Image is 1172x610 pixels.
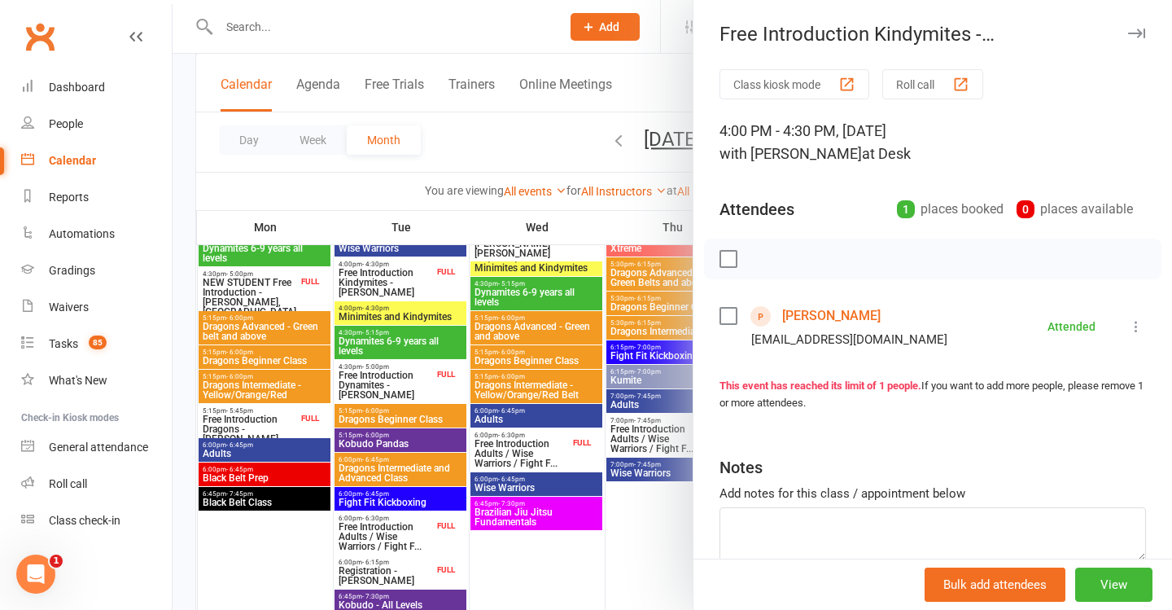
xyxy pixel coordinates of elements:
[21,502,172,539] a: Class kiosk mode
[49,264,95,277] div: Gradings
[719,69,869,99] button: Class kiosk mode
[21,143,172,179] a: Calendar
[49,374,107,387] div: What's New
[49,81,105,94] div: Dashboard
[49,154,96,167] div: Calendar
[882,69,983,99] button: Roll call
[21,326,172,362] a: Tasks 85
[21,179,172,216] a: Reports
[782,303,881,329] a: [PERSON_NAME]
[925,568,1065,602] button: Bulk add attendees
[719,198,794,221] div: Attendees
[1017,200,1034,218] div: 0
[49,191,89,204] div: Reports
[49,227,115,240] div: Automations
[21,429,172,466] a: General attendance kiosk mode
[21,106,172,143] a: People
[21,466,172,502] a: Roll call
[1047,321,1095,332] div: Attended
[897,200,915,218] div: 1
[21,362,172,399] a: What's New
[49,514,120,527] div: Class check-in
[89,336,107,349] span: 85
[49,337,78,350] div: Tasks
[719,145,862,162] span: with [PERSON_NAME]
[719,484,1146,503] div: Add notes for this class / appointment below
[50,555,63,568] span: 1
[897,198,1004,221] div: places booked
[1075,568,1152,602] button: View
[21,69,172,106] a: Dashboard
[862,145,911,162] span: at Desk
[719,456,763,479] div: Notes
[719,380,921,392] strong: This event has reached its limit of 1 people.
[49,301,89,314] div: Waivers
[693,23,1172,46] div: Free Introduction Kindymites - [PERSON_NAME]
[719,378,1146,412] div: If you want to add more people, please remove 1 or more attendees.
[21,289,172,326] a: Waivers
[21,252,172,289] a: Gradings
[1017,198,1133,221] div: places available
[21,216,172,252] a: Automations
[751,329,947,350] div: [EMAIL_ADDRESS][DOMAIN_NAME]
[49,117,83,130] div: People
[719,120,1146,165] div: 4:00 PM - 4:30 PM, [DATE]
[49,477,87,490] div: Roll call
[49,441,148,454] div: General attendance
[20,16,60,57] a: Clubworx
[16,555,55,594] iframe: Intercom live chat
